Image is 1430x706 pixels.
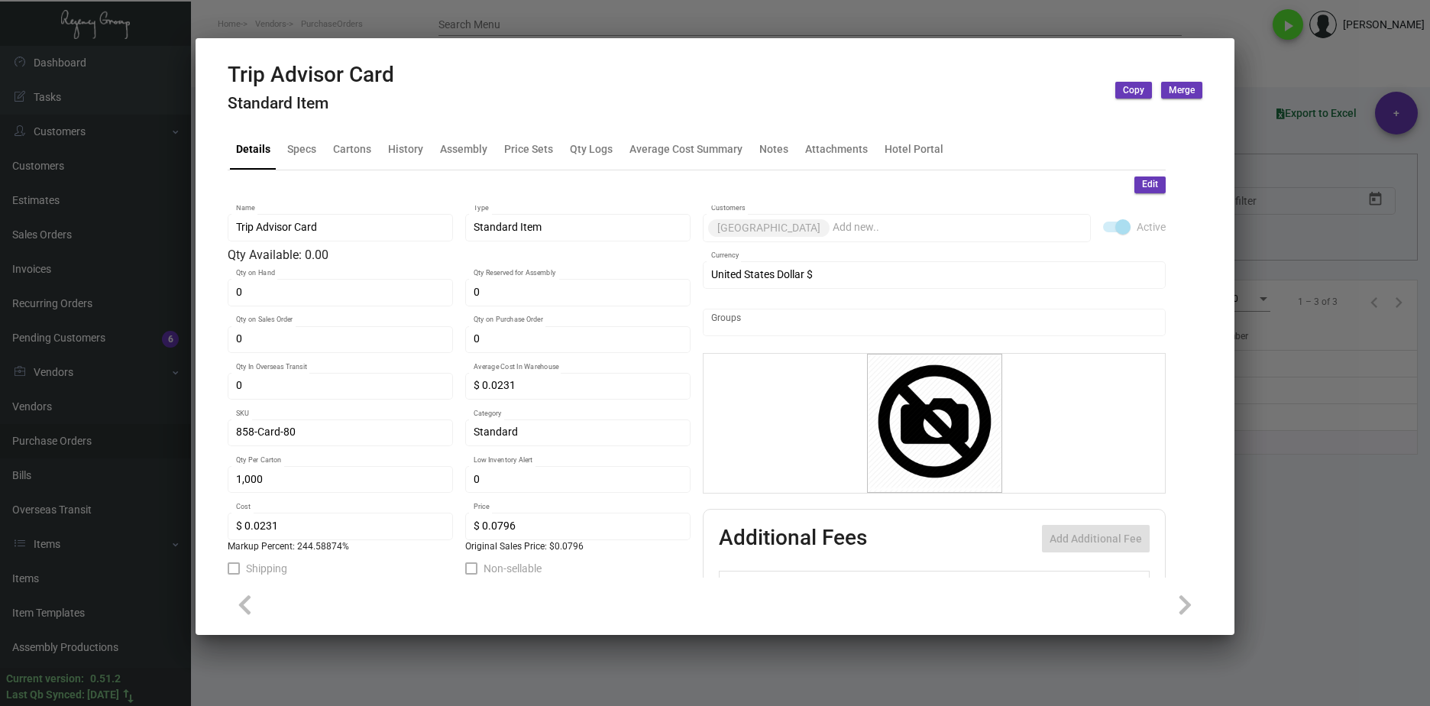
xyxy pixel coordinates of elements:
button: Edit [1134,176,1166,193]
button: Copy [1115,82,1152,99]
span: Merge [1169,84,1195,97]
span: Add Additional Fee [1050,533,1142,545]
div: 0.51.2 [90,671,121,687]
h2: Additional Fees [719,525,867,552]
div: Hotel Portal [885,141,943,157]
div: History [388,141,423,157]
div: Price Sets [504,141,553,157]
div: Notes [759,141,788,157]
span: Non-sellable [484,559,542,578]
div: Qty Available: 0.00 [228,246,691,264]
div: Assembly [440,141,487,157]
th: Type [765,572,937,598]
div: Attachments [805,141,868,157]
input: Add new.. [833,222,1083,234]
div: Cartons [333,141,371,157]
th: Price [1000,572,1063,598]
span: Shipping [246,559,287,578]
mat-chip: [GEOGRAPHIC_DATA] [708,219,830,237]
div: Specs [287,141,316,157]
button: Add Additional Fee [1042,525,1150,552]
span: Edit [1142,178,1158,191]
button: Merge [1161,82,1202,99]
input: Add new.. [711,316,1158,329]
th: Price type [1063,572,1131,598]
span: Copy [1123,84,1144,97]
div: Current version: [6,671,84,687]
div: Details [236,141,270,157]
h2: Trip Advisor Card [228,62,394,88]
div: Last Qb Synced: [DATE] [6,687,119,703]
h4: Standard Item [228,94,394,113]
th: Cost [937,572,999,598]
div: Average Cost Summary [629,141,742,157]
th: Active [720,572,766,598]
div: Qty Logs [570,141,613,157]
span: Active [1137,218,1166,236]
